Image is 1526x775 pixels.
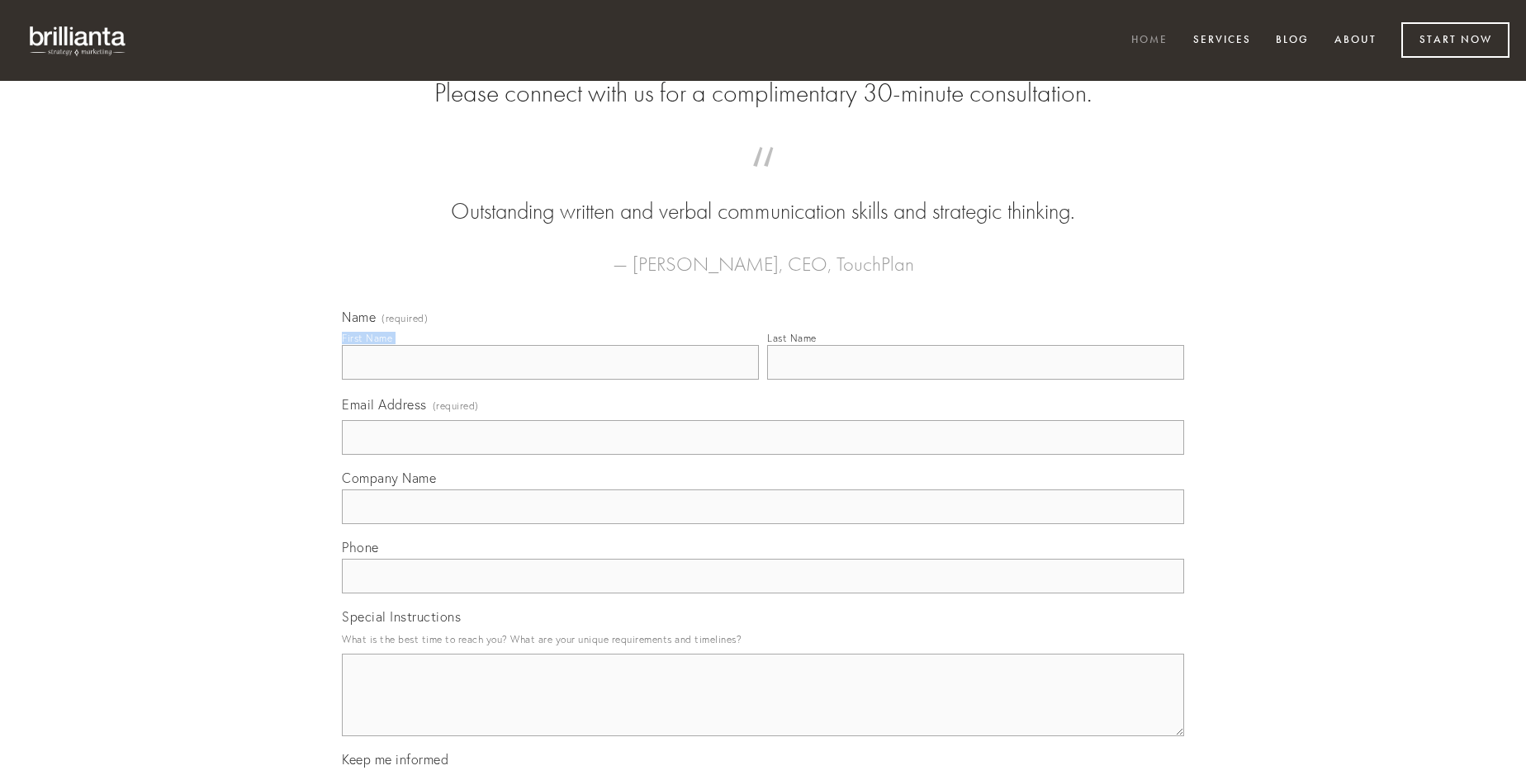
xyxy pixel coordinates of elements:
[342,470,436,486] span: Company Name
[342,751,448,768] span: Keep me informed
[342,332,392,344] div: First Name
[342,396,427,413] span: Email Address
[342,309,376,325] span: Name
[368,163,1158,228] blockquote: Outstanding written and verbal communication skills and strategic thinking.
[342,608,461,625] span: Special Instructions
[1121,27,1178,54] a: Home
[17,17,140,64] img: brillianta - research, strategy, marketing
[368,228,1158,281] figcaption: — [PERSON_NAME], CEO, TouchPlan
[381,314,428,324] span: (required)
[767,332,817,344] div: Last Name
[342,539,379,555] span: Phone
[1401,22,1509,58] a: Start Now
[1182,27,1262,54] a: Services
[1324,27,1387,54] a: About
[342,628,1184,650] p: What is the best time to reach you? What are your unique requirements and timelines?
[368,163,1158,196] span: “
[433,395,479,417] span: (required)
[1265,27,1320,54] a: Blog
[342,78,1184,109] h2: Please connect with us for a complimentary 30-minute consultation.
